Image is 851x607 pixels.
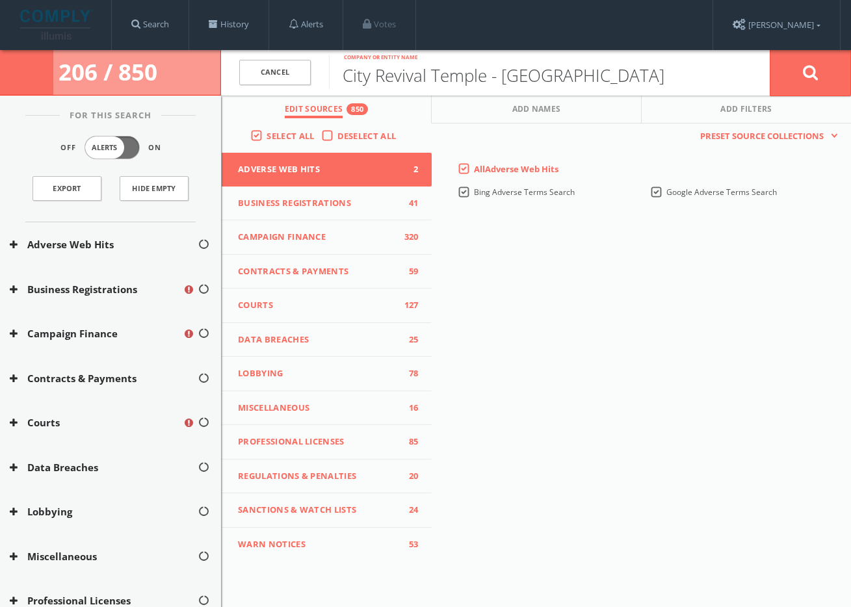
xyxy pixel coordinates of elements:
button: Adverse Web Hits [10,237,198,252]
span: 59 [399,265,419,278]
button: Contracts & Payments [10,371,198,386]
span: Professional Licenses [238,435,399,448]
span: 320 [399,231,419,244]
button: WARN Notices53 [222,528,432,562]
button: Data Breaches25 [222,323,432,357]
a: Cancel [239,60,311,85]
span: Lobbying [238,367,399,380]
button: Regulations & Penalties20 [222,459,432,494]
span: Add Names [512,103,561,118]
button: Add Names [432,96,642,123]
button: Hide Empty [120,176,189,201]
span: 20 [399,470,419,483]
button: Business Registrations [10,282,183,297]
button: Adverse Web Hits2 [222,153,432,187]
span: 2 [399,163,419,176]
span: 53 [399,538,419,551]
span: 24 [399,504,419,517]
div: 850 [347,103,368,115]
button: Edit Sources850 [222,96,432,123]
button: Lobbying [10,504,198,519]
button: Campaign Finance320 [222,220,432,255]
button: Campaign Finance [10,326,183,341]
span: Courts [238,299,399,312]
span: Bing Adverse Terms Search [474,187,575,198]
span: Data Breaches [238,333,399,346]
span: All Adverse Web Hits [474,163,558,175]
button: Miscellaneous [10,549,198,564]
span: 78 [399,367,419,380]
button: Miscellaneous16 [222,391,432,426]
span: Campaign Finance [238,231,399,244]
span: 16 [399,402,419,415]
button: Data Breaches [10,460,198,475]
button: Add Filters [642,96,851,123]
button: Business Registrations41 [222,187,432,221]
button: Sanctions & Watch Lists24 [222,493,432,528]
span: On [148,142,161,153]
button: Lobbying78 [222,357,432,391]
span: Add Filters [720,103,772,118]
img: illumis [20,10,93,40]
span: Select All [267,130,314,142]
span: Edit Sources [285,103,343,118]
span: 25 [399,333,419,346]
span: Deselect All [337,130,397,142]
a: Export [33,176,101,201]
button: Courts [10,415,183,430]
span: WARN Notices [238,538,399,551]
span: 127 [399,299,419,312]
button: Courts127 [222,289,432,323]
span: Preset Source Collections [694,130,830,143]
span: Adverse Web Hits [238,163,399,176]
span: 206 / 850 [59,57,163,87]
span: Business Registrations [238,197,399,210]
span: Off [60,142,76,153]
span: Miscellaneous [238,402,399,415]
span: 85 [399,435,419,448]
span: Sanctions & Watch Lists [238,504,399,517]
button: Preset Source Collections [694,130,838,143]
button: Professional Licenses85 [222,425,432,459]
span: Contracts & Payments [238,265,399,278]
span: Google Adverse Terms Search [666,187,777,198]
span: 41 [399,197,419,210]
span: For This Search [60,109,161,122]
button: Contracts & Payments59 [222,255,432,289]
span: Regulations & Penalties [238,470,399,483]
